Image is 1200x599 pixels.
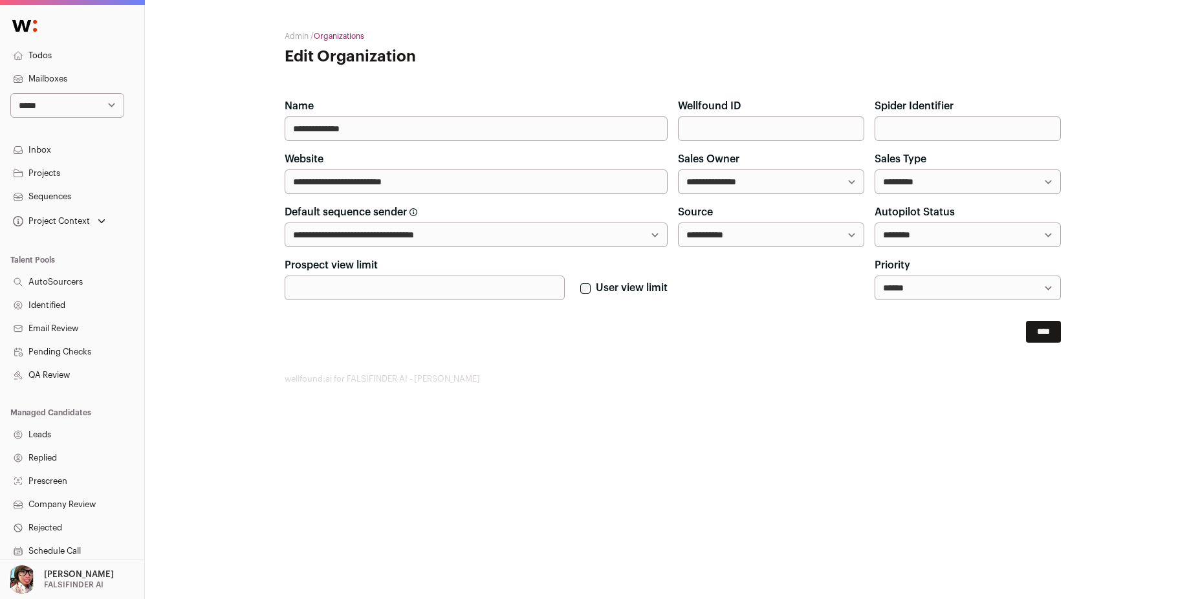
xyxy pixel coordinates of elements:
[678,98,741,114] label: Wellfound ID
[875,204,955,220] label: Autopilot Status
[285,204,407,220] span: Default sequence sender
[285,151,323,167] label: Website
[44,580,104,590] p: FALSIFINDER AI
[875,151,926,167] label: Sales Type
[285,374,1061,384] footer: wellfound:ai for FALSIFINDER AI - [PERSON_NAME]
[285,47,543,67] h1: Edit Organization
[44,569,114,580] p: [PERSON_NAME]
[285,257,378,273] label: Prospect view limit
[285,98,314,114] label: Name
[10,216,90,226] div: Project Context
[314,32,364,40] a: Organizations
[10,212,108,230] button: Open dropdown
[285,31,543,41] h2: Admin /
[875,98,954,114] label: Spider Identifier
[5,13,44,39] img: Wellfound
[678,151,739,167] label: Sales Owner
[409,208,417,216] span: The user associated with this email will be used as the default sender when creating sequences fr...
[5,565,116,594] button: Open dropdown
[678,204,713,220] label: Source
[596,280,668,296] label: User view limit
[875,257,910,273] label: Priority
[8,565,36,594] img: 14759586-medium_jpg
